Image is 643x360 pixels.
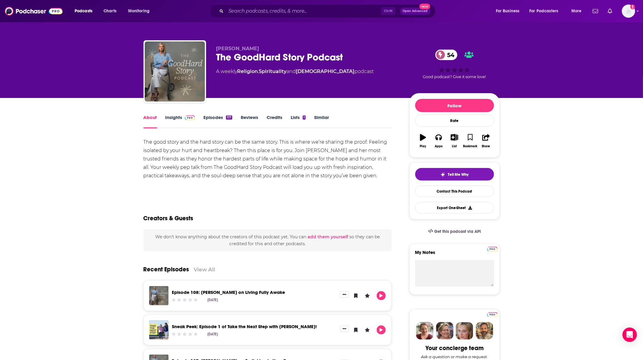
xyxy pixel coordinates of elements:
h2: Creators & Guests [144,215,193,222]
button: Bookmark [462,130,478,152]
img: Barbara Profile [436,322,453,340]
a: Episodes117 [203,114,232,128]
span: We don't know anything about the creators of this podcast yet . You can so they can be credited f... [155,234,380,246]
a: Show notifications dropdown [590,6,601,16]
div: Apps [435,145,443,148]
label: My Notes [415,249,494,260]
a: Show notifications dropdown [605,6,615,16]
div: 54Good podcast? Give it some love! [410,46,500,83]
div: Ask a question or make a request. [421,354,488,359]
span: and [287,69,296,74]
span: Monitoring [128,7,150,15]
button: Share [478,130,494,152]
a: InsightsPodchaser Pro [165,114,195,128]
span: Logged in as ZoeJethani [622,5,635,18]
img: Podchaser Pro [487,312,498,317]
span: Good podcast? Give it some love! [423,75,486,79]
div: 117 [226,115,232,120]
div: Search podcasts, credits, & more... [215,4,441,18]
button: Open AdvancedNew [400,8,431,15]
button: open menu [124,6,157,16]
div: Community Rating: 0 out of 5 [171,332,198,336]
button: Leave a Rating [363,325,372,334]
img: Sydney Profile [416,322,434,340]
img: Podchaser Pro [185,115,195,120]
div: Play [420,145,426,148]
div: Your concierge team [425,344,484,352]
div: [DATE] [207,298,218,302]
button: open menu [492,6,527,16]
span: New [419,4,430,9]
div: Share [482,145,490,148]
button: Export One-Sheet [415,202,494,214]
div: [DATE] [207,332,218,336]
a: Reviews [241,114,258,128]
a: Sneak Peek: Episode 1 of Take the Next Step with Amy Julia Becker! [172,324,317,329]
img: Podchaser Pro [487,247,498,252]
img: Episode 108: Jess Connolly on Living Fully Awake [149,286,168,305]
span: Podcasts [75,7,92,15]
img: The GoodHard Story Podcast [145,41,205,102]
button: open menu [526,6,567,16]
input: Search podcasts, credits, & more... [226,6,381,16]
button: Play [415,130,431,152]
div: List [452,145,457,148]
a: Spirituality [259,69,287,74]
img: User Profile [622,5,635,18]
div: A weekly podcast [216,68,374,75]
a: Contact This Podcast [415,185,494,197]
span: For Business [496,7,520,15]
a: Get this podcast via API [423,224,486,239]
a: Lists1 [291,114,306,128]
span: Charts [104,7,116,15]
div: Community Rating: 0 out of 5 [171,297,198,302]
span: 54 [441,50,458,60]
button: Show profile menu [622,5,635,18]
a: Credits [267,114,282,128]
a: Episode 108: Jess Connolly on Living Fully Awake [172,289,285,295]
button: Bookmark Episode [351,325,360,334]
div: 1 [303,115,306,120]
a: Charts [100,6,120,16]
img: Sneak Peek: Episode 1 of Take the Next Step with Amy Julia Becker! [149,320,168,340]
img: Jon Profile [476,322,493,340]
a: Pro website [487,311,498,317]
button: Follow [415,99,494,112]
span: Open Advanced [403,10,428,13]
span: , [258,69,259,74]
a: Religion [237,69,258,74]
div: Open Intercom Messenger [623,328,637,342]
button: add them yourself [308,234,348,239]
img: tell me why sparkle [441,172,445,177]
span: Get this podcast via API [434,229,481,234]
button: open menu [567,6,589,16]
button: Leave a Rating [363,291,372,300]
button: Show More Button [340,291,349,298]
button: Apps [431,130,447,152]
button: Bookmark Episode [351,291,360,300]
a: View All [194,266,215,273]
span: More [571,7,582,15]
button: List [447,130,462,152]
button: open menu [70,6,100,16]
button: tell me why sparkleTell Me Why [415,168,494,181]
a: [DEMOGRAPHIC_DATA] [296,69,355,74]
span: Ctrl K [381,7,395,15]
a: 54 [435,50,458,60]
div: Bookmark [463,145,477,148]
a: Recent Episodes [144,266,189,273]
a: About [144,114,157,128]
div: Rate [415,114,494,127]
a: Pro website [487,246,498,252]
img: Podchaser - Follow, Share and Rate Podcasts [5,5,63,17]
span: [PERSON_NAME] [216,46,259,51]
img: Jules Profile [456,322,473,340]
span: Tell Me Why [448,172,468,177]
button: Play [377,325,386,334]
span: For Podcasters [530,7,558,15]
a: Similar [314,114,329,128]
div: The good story and the hard story can be the same story. This is where we’re sharing the proof. F... [144,138,392,180]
